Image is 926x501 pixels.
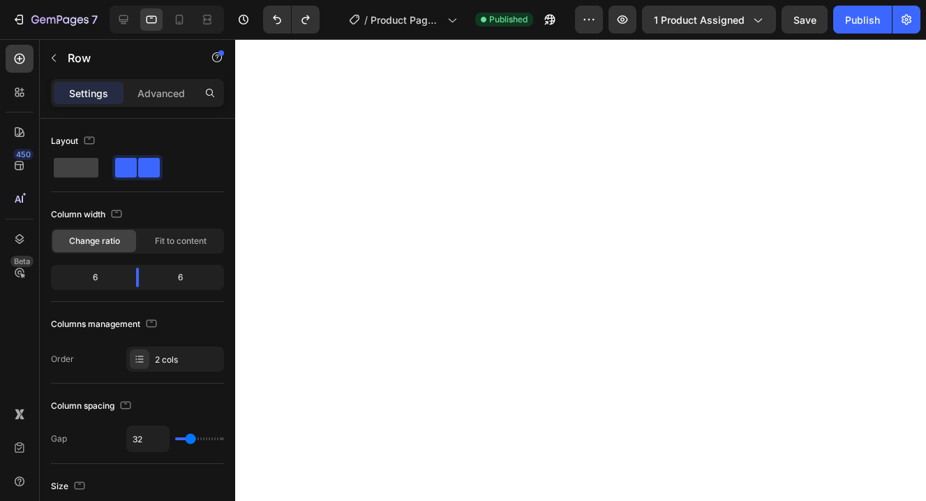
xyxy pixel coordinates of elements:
[51,477,88,496] div: Size
[91,11,98,28] p: 7
[263,6,320,34] div: Undo/Redo
[54,268,125,287] div: 6
[155,354,221,366] div: 2 cols
[137,86,185,101] p: Advanced
[51,205,125,224] div: Column width
[155,235,207,247] span: Fit to content
[654,13,745,27] span: 1 product assigned
[364,13,368,27] span: /
[833,6,892,34] button: Publish
[68,50,186,66] p: Row
[489,13,528,26] span: Published
[6,6,104,34] button: 7
[69,235,120,247] span: Change ratio
[150,268,221,287] div: 6
[782,6,828,34] button: Save
[51,353,74,365] div: Order
[127,426,169,451] input: Auto
[13,149,33,160] div: 450
[51,132,98,151] div: Layout
[69,86,108,101] p: Settings
[235,39,926,501] iframe: Design area
[10,256,33,267] div: Beta
[51,433,67,445] div: Gap
[845,13,880,27] div: Publish
[51,397,134,416] div: Column spacing
[371,13,442,27] span: Product Page - [DATE] 20:58:48
[642,6,776,34] button: 1 product assigned
[793,14,816,26] span: Save
[51,315,160,334] div: Columns management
